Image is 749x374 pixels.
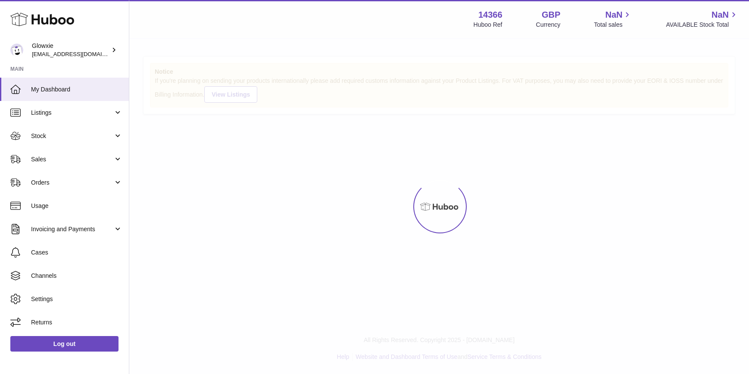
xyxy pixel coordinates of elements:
[32,42,109,58] div: Glowxie
[31,295,122,303] span: Settings
[536,21,561,29] div: Currency
[31,179,113,187] span: Orders
[474,21,502,29] div: Huboo Ref
[542,9,560,21] strong: GBP
[712,9,729,21] span: NaN
[31,272,122,280] span: Channels
[605,9,622,21] span: NaN
[31,132,113,140] span: Stock
[31,155,113,163] span: Sales
[32,50,127,57] span: [EMAIL_ADDRESS][DOMAIN_NAME]
[10,336,119,352] a: Log out
[478,9,502,21] strong: 14366
[594,21,632,29] span: Total sales
[31,202,122,210] span: Usage
[31,318,122,327] span: Returns
[31,109,113,117] span: Listings
[666,21,739,29] span: AVAILABLE Stock Total
[31,85,122,94] span: My Dashboard
[10,44,23,57] img: internalAdmin-14366@internal.huboo.com
[31,225,113,233] span: Invoicing and Payments
[666,9,739,29] a: NaN AVAILABLE Stock Total
[31,248,122,257] span: Cases
[594,9,632,29] a: NaN Total sales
